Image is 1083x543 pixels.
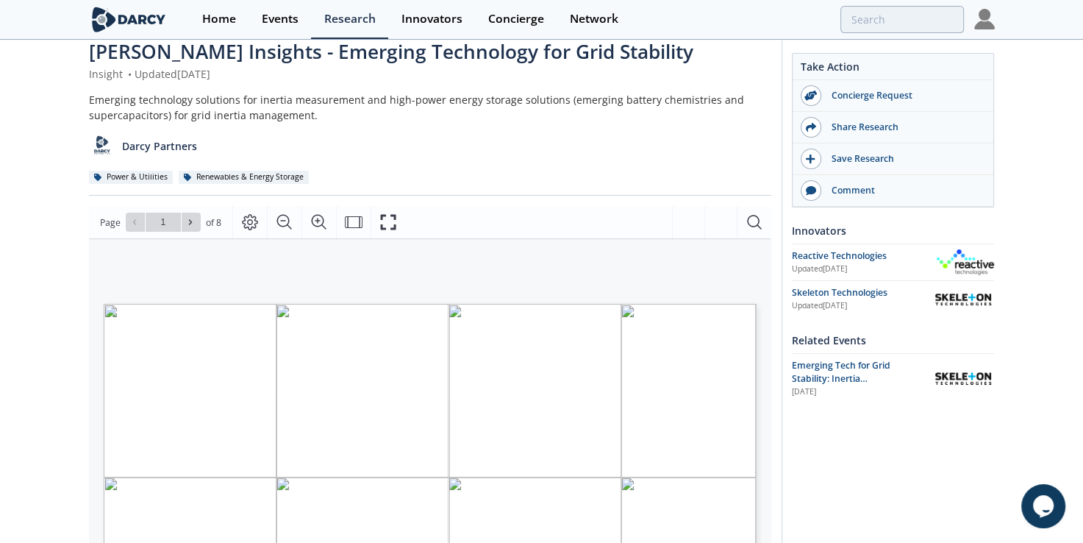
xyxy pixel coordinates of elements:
[792,359,994,398] a: Emerging Tech for Grid Stability: Inertia Measurement and High Power Energy Storage [DATE] Skelet...
[793,59,993,80] div: Take Action
[792,263,937,275] div: Updated [DATE]
[932,369,994,388] img: Skeleton Technologies
[792,286,994,312] a: Skeleton Technologies Updated[DATE] Skeleton Technologies
[401,13,462,25] div: Innovators
[89,66,771,82] div: Insight Updated [DATE]
[179,171,310,184] div: Renewables & Energy Storage
[324,13,376,25] div: Research
[89,38,693,65] span: [PERSON_NAME] Insights - Emerging Technology for Grid Stability
[821,121,986,134] div: Share Research
[126,67,135,81] span: •
[840,6,964,33] input: Advanced Search
[792,300,932,312] div: Updated [DATE]
[792,249,994,275] a: Reactive Technologies Updated[DATE] Reactive Technologies
[792,386,922,398] div: [DATE]
[821,89,986,102] div: Concierge Request
[937,249,994,275] img: Reactive Technologies
[821,184,986,197] div: Comment
[792,327,994,353] div: Related Events
[570,13,618,25] div: Network
[792,359,894,412] span: Emerging Tech for Grid Stability: Inertia Measurement and High Power Energy Storage
[262,13,299,25] div: Events
[974,9,995,29] img: Profile
[1021,484,1068,528] iframe: chat widget
[792,286,932,299] div: Skeleton Technologies
[488,13,544,25] div: Concierge
[792,218,994,244] div: Innovators
[122,138,197,154] p: Darcy Partners
[821,152,986,166] div: Save Research
[202,13,236,25] div: Home
[932,290,994,309] img: Skeleton Technologies
[792,249,937,263] div: Reactive Technologies
[89,171,174,184] div: Power & Utilities
[89,92,771,123] div: Emerging technology solutions for inertia measurement and high-power energy storage solutions (em...
[89,7,169,32] img: logo-wide.svg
